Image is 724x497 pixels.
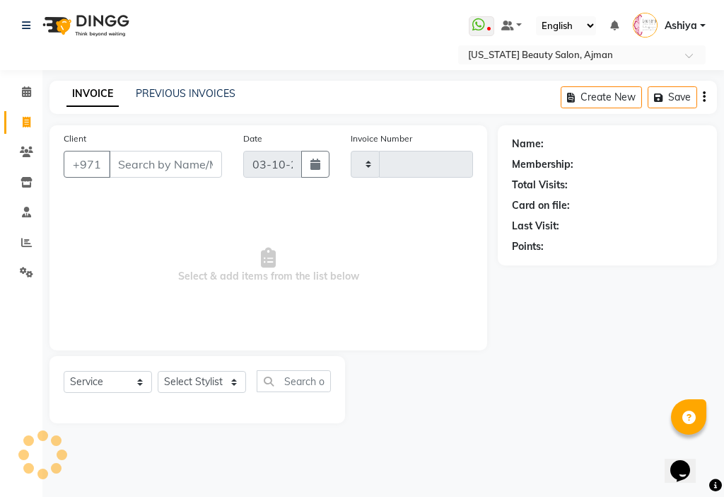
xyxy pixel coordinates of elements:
img: logo [36,6,133,45]
img: Ashiya [633,13,658,38]
span: Select & add items from the list below [64,195,473,336]
div: Card on file: [512,198,570,213]
label: Date [243,132,262,145]
div: Total Visits: [512,178,568,193]
button: Create New [561,86,642,108]
a: INVOICE [66,81,119,107]
button: Save [648,86,697,108]
label: Client [64,132,86,145]
div: Last Visit: [512,219,559,234]
input: Search or Scan [257,370,331,392]
input: Search by Name/Mobile/Email/Code [109,151,222,178]
span: Ashiya [665,18,697,33]
button: +971 [64,151,110,178]
iframe: chat widget [665,440,710,483]
label: Invoice Number [351,132,412,145]
a: PREVIOUS INVOICES [136,87,235,100]
div: Membership: [512,157,573,172]
div: Points: [512,239,544,254]
div: Name: [512,137,544,152]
